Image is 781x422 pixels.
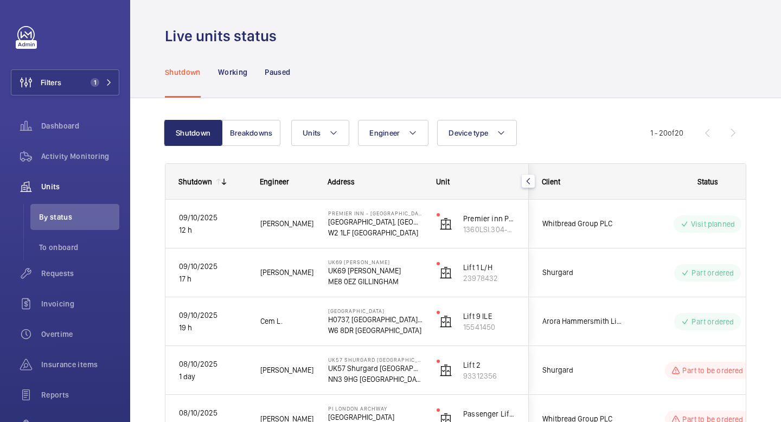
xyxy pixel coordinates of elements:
span: Dashboard [41,120,119,131]
span: To onboard [39,242,119,253]
p: Premier Inn - [GEOGRAPHIC_DATA] [328,210,422,216]
p: UK57 Shurgard [GEOGRAPHIC_DATA] [GEOGRAPHIC_DATA] [328,356,422,363]
p: 17 h [179,273,246,285]
p: Lift 1 L/H [463,262,515,273]
button: Filters1 [11,69,119,95]
img: elevator.svg [439,315,452,328]
p: NN3 9HG [GEOGRAPHIC_DATA] [328,374,422,385]
span: [PERSON_NAME] [260,218,314,230]
button: Units [291,120,349,146]
p: Part ordered [692,316,734,327]
p: 1 day [179,370,246,383]
span: Invoicing [41,298,119,309]
span: By status [39,212,119,222]
p: 93312356 [463,370,515,381]
p: Lift 9 ILE [463,311,515,322]
p: 09/10/2025 [179,309,246,322]
span: Cem L. [260,315,314,328]
p: 23978432 [463,273,515,284]
p: Working [218,67,247,78]
span: Requests [41,268,119,279]
span: Overtime [41,329,119,340]
p: Part to be ordered [682,365,743,376]
span: Address [328,177,355,186]
span: Units [303,129,321,137]
p: Visit planned [691,219,735,229]
img: elevator.svg [439,218,452,231]
p: H0737, [GEOGRAPHIC_DATA], 1 Shortlands, [GEOGRAPHIC_DATA] [328,314,422,325]
p: ME8 0EZ GILLINGHAM [328,276,422,287]
span: Whitbread Group PLC [542,218,626,230]
p: 08/10/2025 [179,407,246,419]
span: Status [697,177,718,186]
span: Device type [449,129,488,137]
span: Reports [41,389,119,400]
button: Shutdown [164,120,222,146]
span: of [668,129,675,137]
button: Device type [437,120,517,146]
span: Engineer [260,177,289,186]
p: W6 8DR [GEOGRAPHIC_DATA] [328,325,422,336]
div: Shutdown [178,177,212,186]
div: Unit [436,177,516,186]
span: Insurance items [41,359,119,370]
button: Breakdowns [222,120,280,146]
img: elevator.svg [439,364,452,377]
p: W2 1LF [GEOGRAPHIC_DATA] [328,227,422,238]
span: Shurgard [542,266,626,279]
span: [PERSON_NAME] [260,266,314,279]
p: UK69 [PERSON_NAME] [328,259,422,265]
span: [PERSON_NAME] [260,364,314,376]
span: Units [41,181,119,192]
p: 15541450 [463,322,515,333]
p: Paused [265,67,290,78]
h1: Live units status [165,26,283,46]
div: Press SPACE to select this row. [165,346,529,395]
span: Engineer [369,129,400,137]
span: 1 [91,78,99,87]
span: Client [542,177,560,186]
div: Press SPACE to select this row. [165,248,529,297]
p: 09/10/2025 [179,260,246,273]
p: 19 h [179,322,246,334]
p: UK69 [PERSON_NAME] [328,265,422,276]
p: Premier inn Paddington 4 mid [463,213,515,224]
span: Arora Hammersmith Limited [542,315,626,328]
p: Lift 2 [463,360,515,370]
p: [GEOGRAPHIC_DATA], [GEOGRAPHIC_DATA], [GEOGRAPHIC_DATA] [328,216,422,227]
p: Part ordered [692,267,734,278]
p: Passenger Lift Right Hand [463,408,515,419]
img: elevator.svg [439,266,452,279]
p: UK57 Shurgard [GEOGRAPHIC_DATA] [GEOGRAPHIC_DATA] [328,363,422,374]
span: Shurgard [542,364,626,376]
p: [GEOGRAPHIC_DATA] [328,308,422,314]
div: Press SPACE to select this row. [165,297,529,346]
p: 09/10/2025 [179,212,246,224]
p: Shutdown [165,67,201,78]
button: Engineer [358,120,428,146]
div: Press SPACE to select this row. [165,200,529,248]
span: Filters [41,77,61,88]
p: 12 h [179,224,246,236]
span: 1 - 20 20 [650,129,683,137]
p: PI London Archway [328,405,422,412]
p: 08/10/2025 [179,358,246,370]
span: Activity Monitoring [41,151,119,162]
p: 1360LSI.304-PL4 [463,224,515,235]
